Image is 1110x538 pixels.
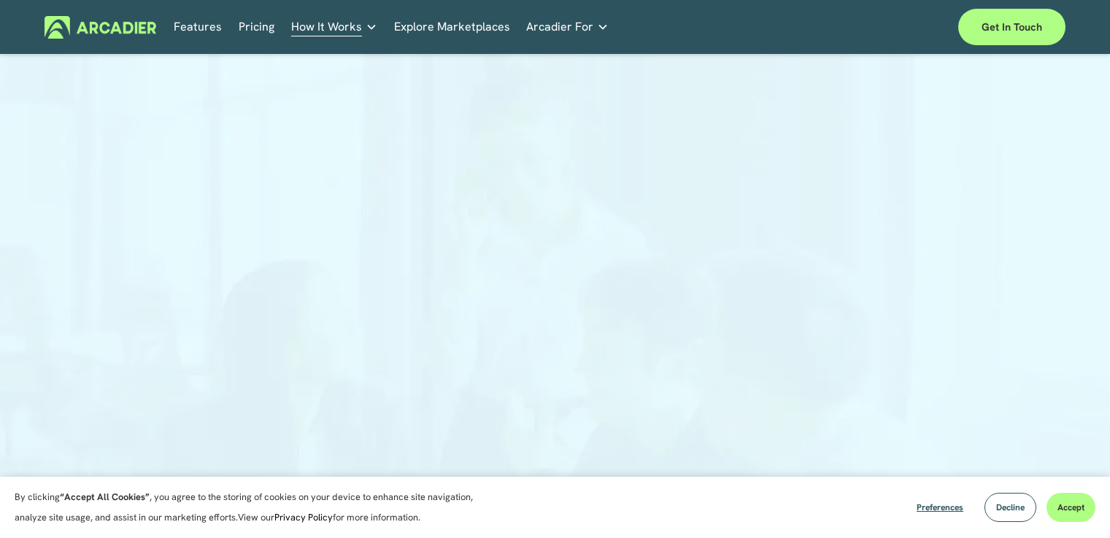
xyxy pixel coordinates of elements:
p: By clicking , you agree to the storing of cookies on your device to enhance site navigation, anal... [15,487,489,528]
button: Decline [984,493,1036,522]
span: Preferences [917,502,963,513]
a: Explore Marketplaces [394,16,510,39]
a: Features [174,16,222,39]
img: Arcadier [45,16,156,39]
button: Accept [1047,493,1095,522]
a: folder dropdown [291,16,377,39]
a: Privacy Policy [274,511,333,523]
a: folder dropdown [526,16,609,39]
strong: “Accept All Cookies” [60,491,150,503]
a: Get in touch [958,9,1065,45]
button: Preferences [906,493,974,522]
iframe: Form [215,104,895,105]
a: Pricing [239,16,274,39]
span: Arcadier For [526,17,593,37]
span: Decline [996,502,1025,513]
span: Accept [1057,502,1084,513]
span: How It Works [291,17,362,37]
